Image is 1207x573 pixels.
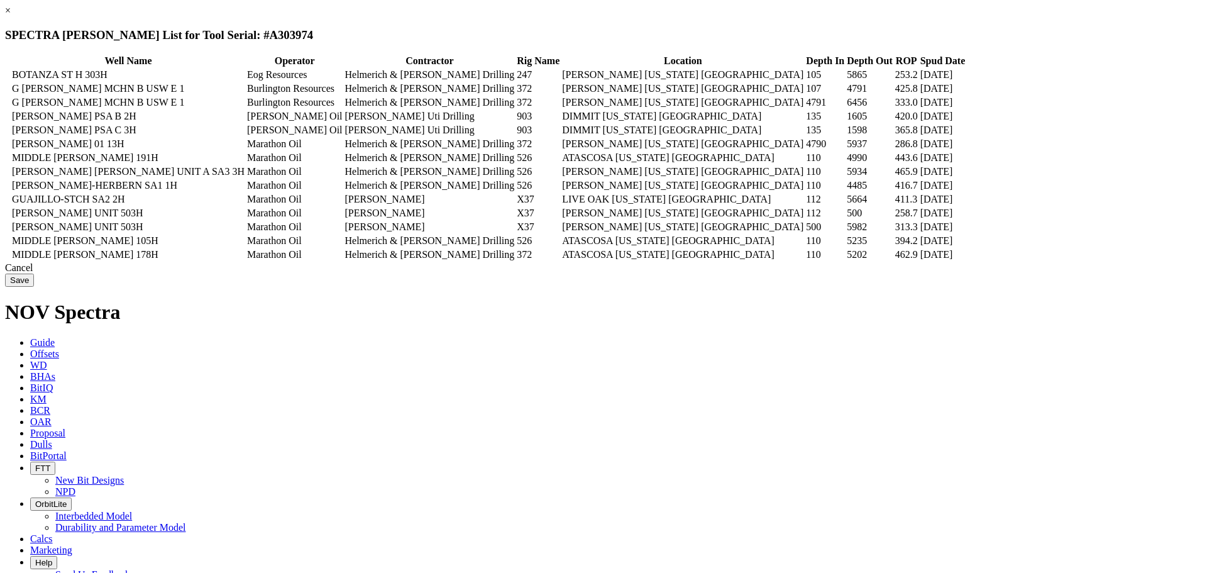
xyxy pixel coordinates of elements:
[5,28,1202,42] h3: SPECTRA [PERSON_NAME] List for Tool Serial: #A303974
[846,179,893,192] td: 4485
[246,193,343,206] td: Marathon Oil
[805,55,845,67] th: Depth In
[516,110,560,123] td: 903
[805,207,845,220] td: 112
[11,152,245,164] td: MIDDLE [PERSON_NAME] 191H
[561,96,804,109] td: [PERSON_NAME] [US_STATE] [GEOGRAPHIC_DATA]
[344,82,515,95] td: Helmerich & [PERSON_NAME] Drilling
[561,69,804,81] td: [PERSON_NAME] [US_STATE] [GEOGRAPHIC_DATA]
[55,475,124,486] a: New Bit Designs
[805,165,845,178] td: 110
[516,82,560,95] td: 372
[344,124,515,136] td: [PERSON_NAME] Uti Drilling
[35,558,52,567] span: Help
[895,110,918,123] td: 420.0
[920,138,966,150] td: [DATE]
[846,221,893,233] td: 5982
[11,235,245,247] td: MIDDLE [PERSON_NAME] 105H
[11,193,245,206] td: GUAJILLO-STCH SA2 2H
[805,235,845,247] td: 110
[805,138,845,150] td: 4790
[516,55,560,67] th: Rig Name
[805,69,845,81] td: 105
[805,82,845,95] td: 107
[895,96,918,109] td: 333.0
[30,371,55,382] span: BHAs
[920,235,966,247] td: [DATE]
[895,55,918,67] th: ROP
[561,124,804,136] td: DIMMIT [US_STATE] [GEOGRAPHIC_DATA]
[344,179,515,192] td: Helmerich & [PERSON_NAME] Drilling
[5,5,11,16] a: ×
[246,69,343,81] td: Eog Resources
[516,152,560,164] td: 526
[344,69,515,81] td: Helmerich & [PERSON_NAME] Drilling
[11,55,245,67] th: Well Name
[920,69,966,81] td: [DATE]
[561,235,804,247] td: ATASCOSA [US_STATE] [GEOGRAPHIC_DATA]
[895,138,918,150] td: 286.8
[846,235,893,247] td: 5235
[805,124,845,136] td: 135
[11,124,245,136] td: [PERSON_NAME] PSA C 3H
[246,221,343,233] td: Marathon Oil
[30,439,52,450] span: Dulls
[561,165,804,178] td: [PERSON_NAME] [US_STATE] [GEOGRAPHIC_DATA]
[30,348,59,359] span: Offsets
[805,193,845,206] td: 112
[30,394,47,404] span: KM
[246,82,343,95] td: Burlington Resources
[920,152,966,164] td: [DATE]
[30,337,55,348] span: Guide
[30,450,67,461] span: BitPortal
[895,69,918,81] td: 253.2
[344,221,515,233] td: [PERSON_NAME]
[55,511,132,521] a: Interbedded Model
[846,55,893,67] th: Depth Out
[895,221,918,233] td: 313.3
[920,248,966,261] td: [DATE]
[246,124,343,136] td: [PERSON_NAME] Oil
[344,165,515,178] td: Helmerich & [PERSON_NAME] Drilling
[55,522,186,533] a: Durability and Parameter Model
[561,221,804,233] td: [PERSON_NAME] [US_STATE] [GEOGRAPHIC_DATA]
[11,69,245,81] td: BOTANZA ST H 303H
[561,110,804,123] td: DIMMIT [US_STATE] [GEOGRAPHIC_DATA]
[920,110,966,123] td: [DATE]
[920,124,966,136] td: [DATE]
[561,55,804,67] th: Location
[846,124,893,136] td: 1598
[30,533,53,544] span: Calcs
[920,179,966,192] td: [DATE]
[5,262,1202,274] div: Cancel
[561,152,804,164] td: ATASCOSA [US_STATE] [GEOGRAPHIC_DATA]
[805,248,845,261] td: 110
[246,55,343,67] th: Operator
[846,110,893,123] td: 1605
[920,165,966,178] td: [DATE]
[344,138,515,150] td: Helmerich & [PERSON_NAME] Drilling
[30,360,47,370] span: WD
[246,96,343,109] td: Burlington Resources
[805,179,845,192] td: 110
[846,193,893,206] td: 5664
[516,179,560,192] td: 526
[11,82,245,95] td: G [PERSON_NAME] MCHN B USW E 1
[895,193,918,206] td: 411.3
[11,96,245,109] td: G [PERSON_NAME] MCHN B USW E 1
[895,235,918,247] td: 394.2
[344,207,515,220] td: [PERSON_NAME]
[11,221,245,233] td: [PERSON_NAME] UNIT 503H
[516,248,560,261] td: 372
[846,82,893,95] td: 4791
[920,96,966,109] td: [DATE]
[55,486,75,497] a: NPD
[895,179,918,192] td: 416.7
[561,207,804,220] td: [PERSON_NAME] [US_STATE] [GEOGRAPHIC_DATA]
[846,138,893,150] td: 5937
[344,152,515,164] td: Helmerich & [PERSON_NAME] Drilling
[11,207,245,220] td: [PERSON_NAME] UNIT 503H
[246,248,343,261] td: Marathon Oil
[895,165,918,178] td: 465.9
[11,248,245,261] td: MIDDLE [PERSON_NAME] 178H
